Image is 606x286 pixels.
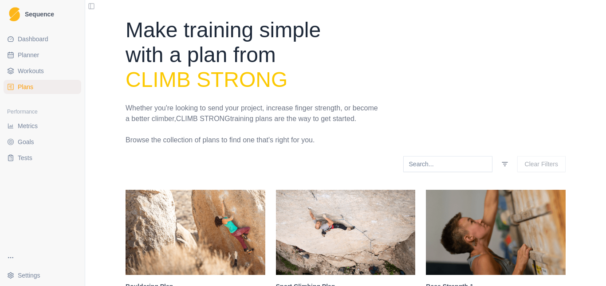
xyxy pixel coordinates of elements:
[126,103,381,124] p: Whether you're looking to send your project, increase finger strength, or become a better climber...
[4,64,81,78] a: Workouts
[18,82,33,91] span: Plans
[403,156,492,172] input: Search...
[18,35,48,43] span: Dashboard
[276,190,416,275] img: Sport Climbing Plan
[4,135,81,149] a: Goals
[426,190,566,275] img: Base Strength 1
[4,151,81,165] a: Tests
[126,135,381,145] p: Browse the collection of plans to find one that's right for you.
[126,18,381,92] h1: Make training simple with a plan from
[18,137,34,146] span: Goals
[4,32,81,46] a: Dashboard
[18,67,44,75] span: Workouts
[25,11,54,17] span: Sequence
[4,105,81,119] div: Performance
[126,190,265,275] img: Bouldering Plan
[126,68,287,91] span: Climb Strong
[4,268,81,282] button: Settings
[4,4,81,25] a: LogoSequence
[18,121,38,130] span: Metrics
[18,153,32,162] span: Tests
[176,115,230,122] span: Climb Strong
[18,51,39,59] span: Planner
[4,80,81,94] a: Plans
[9,7,20,22] img: Logo
[4,48,81,62] a: Planner
[4,119,81,133] a: Metrics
